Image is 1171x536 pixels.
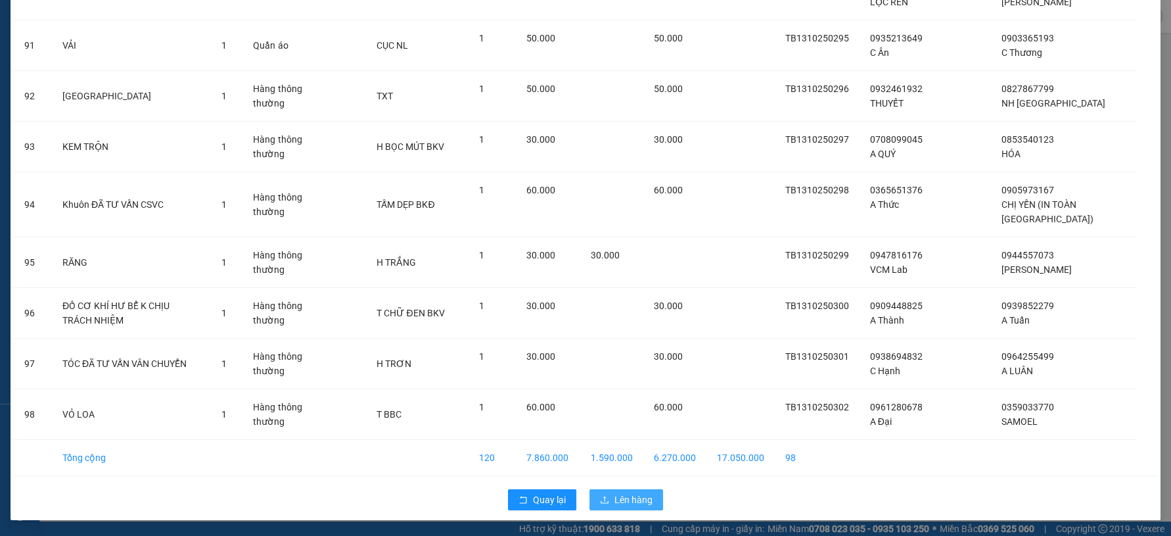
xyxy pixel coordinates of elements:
span: 0365651376 [870,185,923,195]
span: 30.000 [526,134,555,145]
span: 50.000 [654,33,683,43]
span: T BBC [377,409,402,420]
span: 1 [479,301,484,311]
span: VCM Lab [870,264,907,275]
span: 0964255499 [1001,351,1054,362]
span: C Ân [870,47,889,58]
td: Hàng thông thường [242,288,315,339]
td: 92 [14,71,52,122]
span: TB1310250298 [785,185,849,195]
td: TÓC ĐÃ TƯ VẤN VÂN CHUYỂN [52,339,211,389]
span: 1 [221,308,227,318]
span: TB1310250297 [785,134,849,145]
span: Tân Bình [97,7,147,21]
span: 30.000 [526,351,555,362]
span: 0938694832 [870,351,923,362]
td: 94 [14,172,52,237]
span: 30.000 [654,351,683,362]
td: 96 [14,288,52,339]
span: Lên hàng [614,493,653,507]
span: H TRẮNG [377,257,416,268]
span: 60.000 [526,402,555,412]
span: TB1310250300 [785,301,849,311]
span: 0905973167 [1001,185,1054,195]
td: 91 [14,20,52,71]
span: 1 [221,141,227,152]
span: TẤM DẸP BKĐ [377,199,434,210]
span: 50.000 [526,33,555,43]
span: A Đại [870,416,892,427]
td: 97 [14,339,52,389]
span: 0853540123 [1001,134,1054,145]
span: A QUÝ [870,149,896,159]
span: THUYẾT [870,98,904,109]
span: 23:02:04 [DATE] [85,61,162,72]
span: 1 [221,409,227,420]
td: VẢI [52,20,211,71]
span: 1 [479,351,484,362]
td: Hàng thông thường [242,237,315,288]
span: 30.000 [591,250,620,260]
td: Tổng cộng [52,440,211,476]
span: TB1310250295 [785,33,849,43]
span: [PERSON_NAME] [1001,264,1072,275]
td: RĂNG [52,237,211,288]
span: C Hạnh [870,366,900,376]
span: 0935213649 [870,33,923,43]
span: 0939852279 [1001,301,1054,311]
span: 0909448825 [870,301,923,311]
span: 1 [221,358,227,369]
td: 17.050.000 [706,440,775,476]
td: VỎ LOA [52,389,211,440]
span: TB1310250301 [785,351,849,362]
span: upload [600,495,609,506]
span: 1 [221,257,227,268]
span: TXT [377,91,393,101]
span: Quay lại [533,493,566,507]
td: 98 [14,389,52,440]
td: [GEOGRAPHIC_DATA] [52,71,211,122]
span: 30.000 [654,301,683,311]
strong: Nhận: [26,80,166,152]
td: Quần áo [242,20,315,71]
span: 0947816176 [870,250,923,260]
button: rollbackQuay lại [508,489,576,510]
span: 0961280678 [870,402,923,412]
td: Hàng thông thường [242,339,315,389]
td: Hàng thông thường [242,389,315,440]
span: SAMOEL [1001,416,1038,427]
span: - [73,24,76,35]
span: 0827867799 [1001,84,1054,94]
span: T CHỮ ĐEN BKV [377,308,444,318]
span: 0932461932 [870,84,923,94]
span: CỤC NL [377,40,408,51]
td: 1.590.000 [580,440,643,476]
td: 98 [775,440,860,476]
td: 93 [14,122,52,172]
span: 50.000 [526,84,555,94]
span: H TRƠN [377,358,411,369]
span: NH [GEOGRAPHIC_DATA] [1001,98,1105,109]
span: 60.000 [654,402,683,412]
button: uploadLên hàng [589,489,663,510]
span: 60.000 [654,185,683,195]
td: 120 [469,440,516,476]
td: Hàng thông thường [242,172,315,237]
span: C Thương [1001,47,1042,58]
td: 6.270.000 [643,440,706,476]
span: TB1310250303 - [73,37,162,72]
span: 30.000 [526,301,555,311]
td: 7.860.000 [516,440,580,476]
span: 0359033770 [1001,402,1054,412]
td: 95 [14,237,52,288]
span: A Tuấn [1001,315,1030,326]
span: H BỌC MÚT BKV [377,141,444,152]
span: A Thức [870,199,899,210]
td: ĐỒ CƠ KHÍ HƯ BỂ K CHỊU TRÁCH NHIỆM [52,288,211,339]
span: TB1310250299 [785,250,849,260]
span: 1 [479,402,484,412]
span: 1 [479,134,484,145]
span: 1 [221,199,227,210]
td: Hàng thông thường [242,122,315,172]
span: 1 [221,40,227,51]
